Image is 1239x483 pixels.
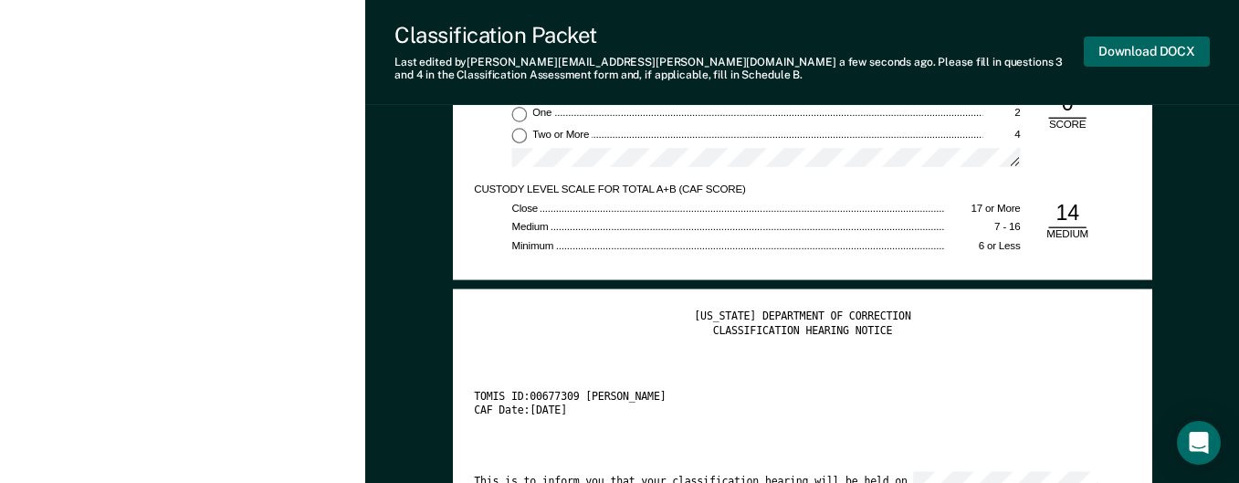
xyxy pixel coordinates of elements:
input: One2 [511,107,527,122]
div: 6 or Less [945,240,1021,254]
span: Close [511,202,540,214]
div: [US_STATE] DEPARTMENT OF CORRECTION [474,310,1131,324]
div: 4 [982,128,1020,142]
span: a few seconds ago [839,56,933,68]
div: CUSTODY LEVEL SCALE FOR TOTAL A+B (CAF SCORE) [474,183,982,196]
div: Last edited by [PERSON_NAME][EMAIL_ADDRESS][PERSON_NAME][DOMAIN_NAME] . Please fill in questions ... [394,56,1084,82]
span: One [532,107,554,119]
div: MEDIUM [1039,228,1096,242]
div: 7 - 16 [945,221,1021,235]
input: Two or More4 [511,128,527,143]
span: Medium [511,221,550,233]
button: Download DOCX [1084,37,1210,67]
span: Minimum [511,240,555,252]
div: 14 [1048,200,1086,228]
span: Two or More [532,128,592,140]
div: 17 or More [945,202,1021,215]
div: Open Intercom Messenger [1177,421,1221,465]
div: SCORE [1039,119,1096,132]
div: CLASSIFICATION HEARING NOTICE [474,324,1131,338]
div: CAF Date: [DATE] [474,404,1098,418]
div: Classification Packet [394,22,1084,48]
div: 2 [982,107,1020,121]
div: TOMIS ID: 00677309 [PERSON_NAME] [474,391,1098,404]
